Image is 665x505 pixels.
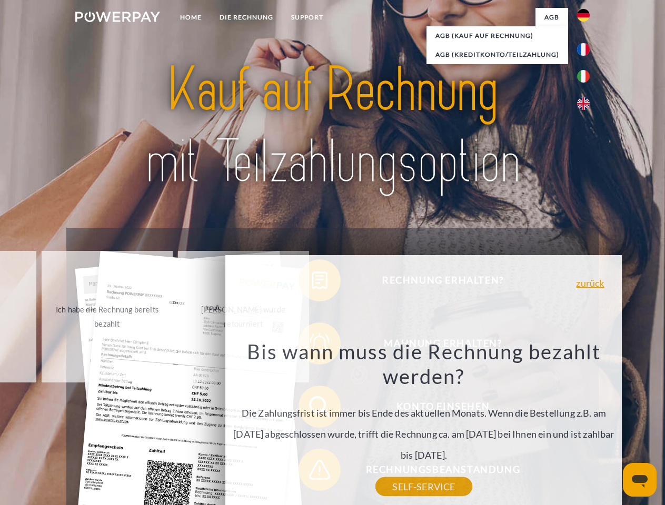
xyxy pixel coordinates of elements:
a: agb [535,8,568,27]
img: logo-powerpay-white.svg [75,12,160,22]
a: zurück [576,278,604,288]
a: DIE RECHNUNG [211,8,282,27]
a: SELF-SERVICE [375,477,472,496]
img: it [577,70,590,83]
a: Home [171,8,211,27]
img: de [577,9,590,22]
div: [PERSON_NAME] wurde retourniert [184,302,303,331]
img: fr [577,43,590,56]
a: AGB (Kauf auf Rechnung) [426,26,568,45]
h3: Bis wann muss die Rechnung bezahlt werden? [232,339,616,389]
div: Ich habe die Rechnung bereits bezahlt [48,302,166,331]
a: SUPPORT [282,8,332,27]
img: title-powerpay_de.svg [101,50,564,201]
a: AGB (Kreditkonto/Teilzahlung) [426,45,568,64]
div: Die Zahlungsfrist ist immer bis Ende des aktuellen Monats. Wenn die Bestellung z.B. am [DATE] abg... [232,339,616,487]
img: en [577,97,590,110]
iframe: Schaltfläche zum Öffnen des Messaging-Fensters [623,463,657,497]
